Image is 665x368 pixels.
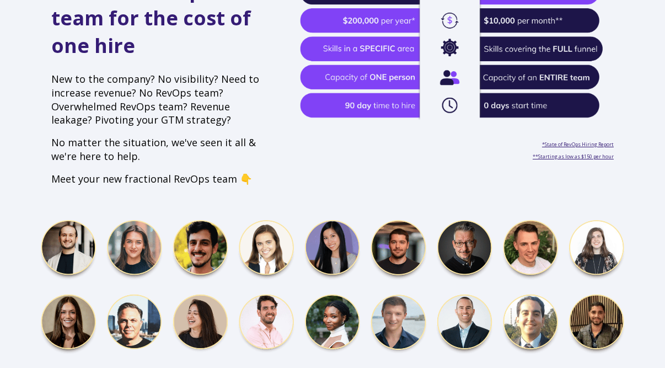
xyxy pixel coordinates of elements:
[51,136,266,163] p: No matter the situation, we've seen it all & we're here to help.
[533,153,614,160] a: **Starting as low as $150 per hour
[542,141,614,148] a: *State of RevOps Hiring Report
[51,72,266,127] p: New to the company? No visibility? Need to increase revenue? No RevOps team? Overwhelmed RevOps t...
[40,220,625,356] img: Fractional RevOps Team
[51,172,266,186] p: Meet your new fractional RevOps team 👇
